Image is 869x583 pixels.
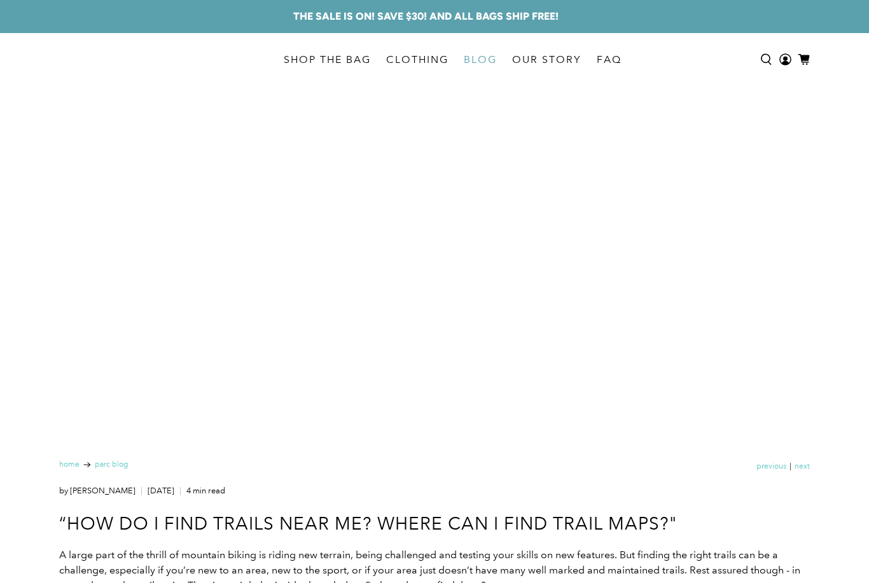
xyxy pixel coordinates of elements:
[95,461,129,469] a: Parc Blog
[504,42,589,78] a: OUR STORY
[183,486,225,496] span: 4 min read
[67,43,140,76] a: parc bag logo
[756,463,786,470] a: Previous
[144,486,174,496] span: [DATE]
[59,461,129,469] nav: breadcrumbs
[456,42,504,78] a: BLOG
[276,33,629,86] nav: main navigation
[59,461,80,469] a: Home
[379,42,456,78] a: CLOTHING
[148,247,721,275] h1: How to Find Local Mountain Bike Trails
[293,9,559,24] a: THE SALE IS ON! SAVE $30! AND ALL BAGS SHIP FREE!
[276,42,379,78] a: SHOP THE BAG
[59,513,677,534] span: “How do I find trails near me? Where can I find trail maps?"
[795,463,810,470] a: Next
[59,486,136,496] a: by [PERSON_NAME]
[589,42,629,78] a: FAQ
[786,461,795,472] span: |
